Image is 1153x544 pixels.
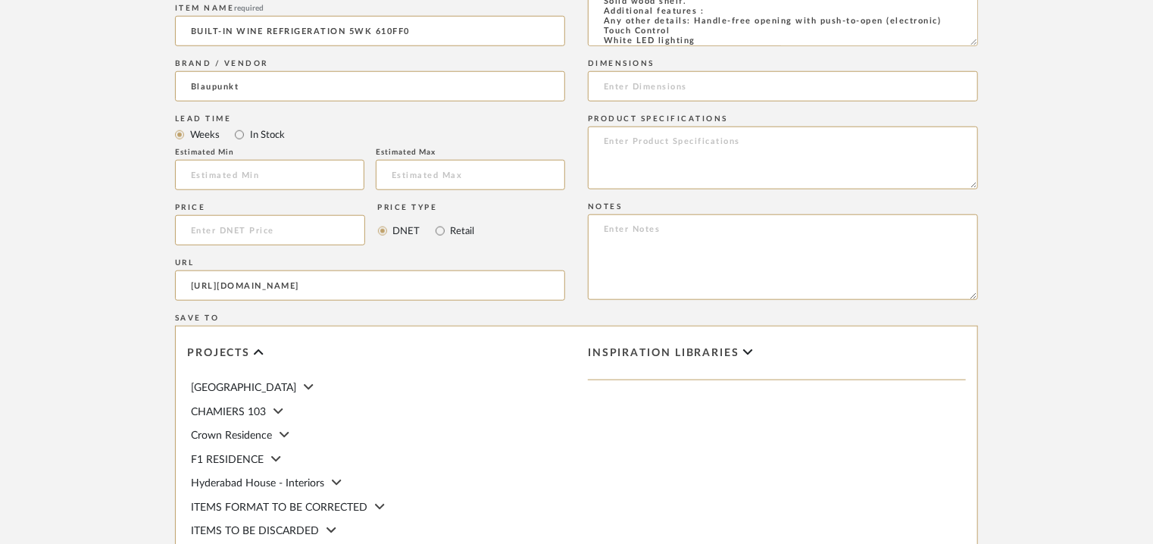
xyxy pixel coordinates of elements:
[588,202,978,211] div: Notes
[175,258,565,267] div: URL
[235,5,264,12] span: required
[191,407,266,417] span: CHAMIERS 103
[588,71,978,102] input: Enter Dimensions
[175,215,365,245] input: Enter DNET Price
[191,526,319,536] span: ITEMS TO BE DISCARDED
[376,148,565,157] div: Estimated Max
[191,383,296,393] span: [GEOGRAPHIC_DATA]
[191,502,367,513] span: ITEMS FORMAT TO BE CORRECTED
[175,114,565,123] div: Lead Time
[378,203,475,212] div: Price Type
[588,59,978,68] div: Dimensions
[191,455,264,465] span: F1 RESIDENCE
[175,270,565,301] input: Enter URL
[175,71,565,102] input: Unknown
[588,114,978,123] div: Product Specifications
[175,59,565,68] div: Brand / Vendor
[175,203,365,212] div: Price
[191,478,324,489] span: Hyderabad House - Interiors
[189,127,220,143] label: Weeks
[449,223,475,239] label: Retail
[378,215,475,245] mat-radio-group: Select price type
[175,125,565,144] mat-radio-group: Select item type
[191,430,272,441] span: Crown Residence
[175,148,364,157] div: Estimated Min
[175,16,565,46] input: Enter Name
[187,347,250,360] span: Projects
[588,347,739,360] span: Inspiration libraries
[175,160,364,190] input: Estimated Min
[376,160,565,190] input: Estimated Max
[248,127,285,143] label: In Stock
[175,314,978,323] div: Save To
[175,4,565,13] div: Item name
[392,223,420,239] label: DNET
